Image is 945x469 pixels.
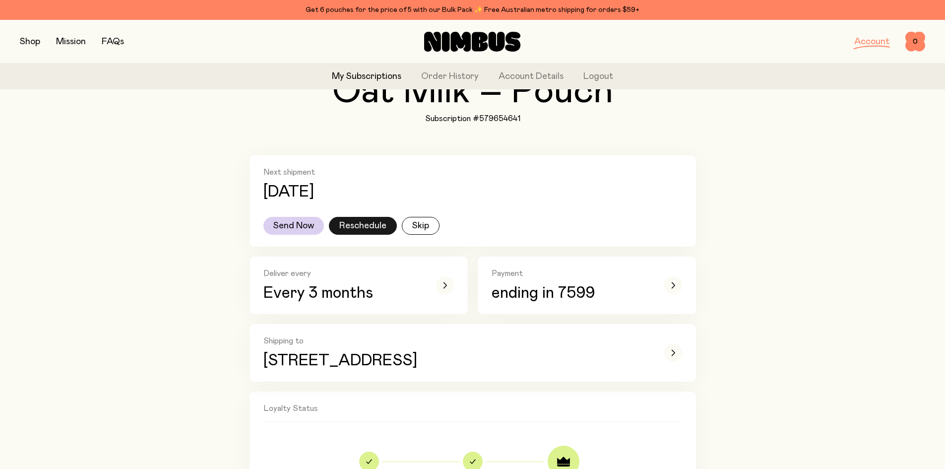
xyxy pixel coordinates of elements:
[499,70,564,83] a: Account Details
[478,257,696,314] button: Paymentending in 7599
[492,268,650,278] h2: Payment
[263,336,650,346] h2: Shipping to
[263,268,422,278] h2: Deliver every
[583,70,613,83] button: Logout
[492,284,595,302] span: ending in 7599
[263,403,682,422] h2: Loyalty Status
[56,37,86,46] a: Mission
[20,4,925,16] div: Get 6 pouches for the price of 5 with our Bulk Pack ✨ Free Australian metro shipping for orders $59+
[250,257,468,314] button: Deliver everyEvery 3 months
[332,70,401,83] a: My Subscriptions
[263,217,324,235] button: Send Now
[905,32,925,52] button: 0
[250,324,696,382] button: Shipping to[STREET_ADDRESS]
[854,37,889,46] a: Account
[263,352,650,370] p: [STREET_ADDRESS]
[332,74,613,110] h2: Oat Milk – Pouch
[263,284,422,302] p: Every 3 months
[421,70,479,83] a: Order History
[425,114,520,124] h1: Subscription #579654641
[263,183,314,201] p: [DATE]
[263,167,682,177] h2: Next shipment
[329,217,397,235] button: Reschedule
[402,217,440,235] button: Skip
[102,37,124,46] a: FAQs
